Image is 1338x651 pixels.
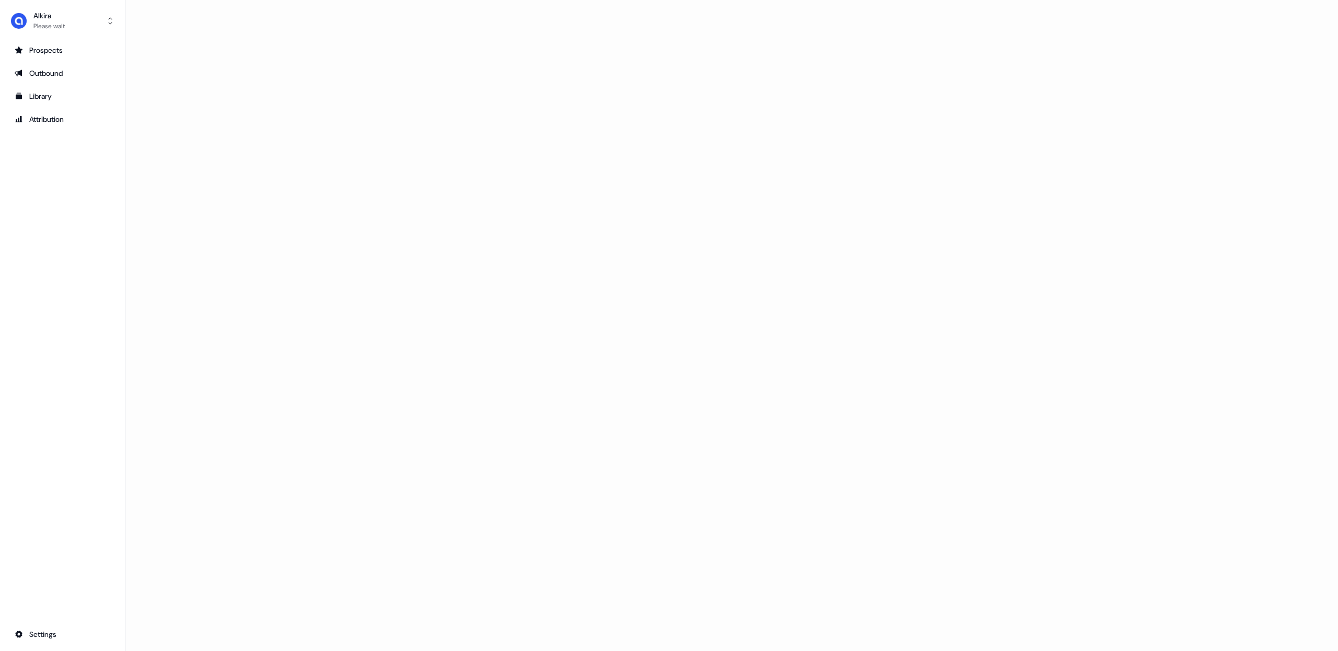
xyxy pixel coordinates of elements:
[33,21,65,31] div: Please wait
[8,8,117,33] button: AlkiraPlease wait
[8,88,117,105] a: Go to templates
[8,111,117,128] a: Go to attribution
[15,91,110,101] div: Library
[8,626,117,643] a: Go to integrations
[15,68,110,78] div: Outbound
[8,65,117,82] a: Go to outbound experience
[15,45,110,55] div: Prospects
[15,114,110,124] div: Attribution
[33,10,65,21] div: Alkira
[8,42,117,59] a: Go to prospects
[15,629,110,639] div: Settings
